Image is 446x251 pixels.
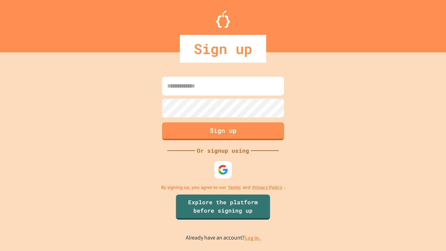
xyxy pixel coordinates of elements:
[218,165,228,175] img: google-icon.svg
[195,146,251,155] div: Or signup using
[186,234,261,242] p: Already have an account?
[245,234,261,242] a: Log in.
[216,10,230,28] img: Logo.svg
[161,184,285,191] p: By signing up, you agree to our and .
[228,184,241,191] a: Terms
[252,184,282,191] a: Privacy Policy
[162,122,284,140] button: Sign up
[176,195,270,220] a: Explore the platform before signing up
[180,35,266,63] div: Sign up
